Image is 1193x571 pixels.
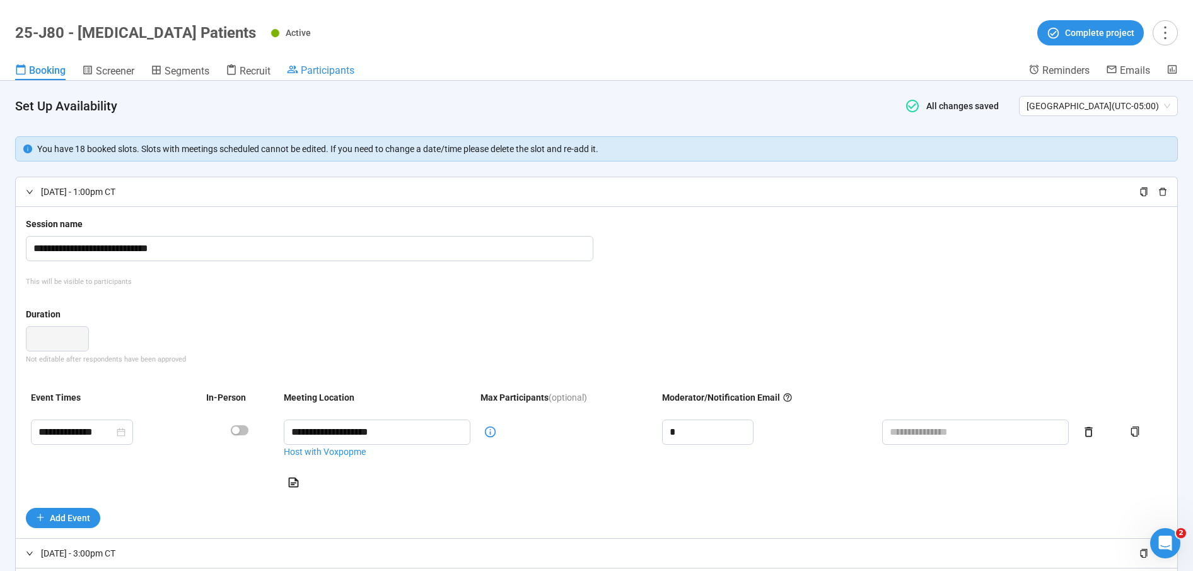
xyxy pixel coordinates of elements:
[1139,549,1148,558] span: copy
[26,188,33,196] span: right
[26,307,61,321] div: Duration
[26,354,1167,365] div: Not editable after respondents have been approved
[37,142,1170,156] div: You have 18 booked slots. Slots with meetings scheduled cannot be edited. If you need to change a...
[151,64,209,80] a: Segments
[26,508,100,528] button: plusAdd Event
[206,391,246,404] div: In-Person
[15,24,256,42] h1: 25-J80 - [MEDICAL_DATA] Patients
[286,28,311,38] span: Active
[36,513,45,522] span: plus
[480,391,549,404] div: Max Participants
[549,391,587,404] span: (optional)
[41,546,1129,560] span: [DATE] - 3:00pm CT
[15,64,66,80] a: Booking
[96,65,134,77] span: Screener
[284,391,354,404] div: Meeting Location
[240,65,271,77] span: Recruit
[1120,64,1150,76] span: Emails
[1106,64,1150,79] a: Emails
[1139,187,1148,196] span: copy
[226,64,271,80] a: Recruit
[1028,64,1090,79] a: Reminders
[16,539,1177,568] div: [DATE] - 3:00pm CTcopydelete
[31,391,81,404] div: Event Times
[16,177,1177,206] div: [DATE] - 1:00pm CTcopydelete
[1130,427,1140,437] span: copy
[1153,20,1178,45] button: more
[15,97,887,115] h4: Set Up Availability
[920,101,999,111] span: All changes saved
[1150,528,1180,558] iframe: Intercom live chat
[23,144,32,153] span: info-circle
[1065,26,1134,40] span: Complete project
[662,391,793,404] div: Moderator/Notification Email
[1027,97,1170,115] span: [GEOGRAPHIC_DATA] ( UTC-05:00 )
[26,276,1167,287] div: This will be visible to participants
[1037,20,1144,45] button: Complete project
[82,64,134,80] a: Screener
[1158,187,1167,196] span: delete
[26,550,33,557] span: right
[1156,24,1173,41] span: more
[1176,528,1186,538] span: 2
[165,65,209,77] span: Segments
[301,64,354,76] span: Participants
[50,511,90,525] span: Add Event
[1042,64,1090,76] span: Reminders
[1125,422,1145,442] button: copy
[41,185,1129,199] span: [DATE] - 1:00pm CT
[29,64,66,76] span: Booking
[26,217,83,231] div: Session name
[287,64,354,79] a: Participants
[284,445,470,459] a: Host with Voxpopme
